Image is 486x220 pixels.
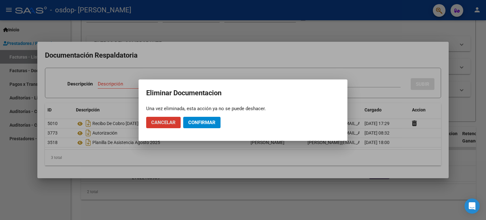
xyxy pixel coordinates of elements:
button: Cancelar [146,117,181,128]
div: Una vez eliminada, esta acción ya no se puede deshacer. [146,105,340,112]
h2: Eliminar Documentacion [146,87,340,99]
span: Cancelar [151,120,176,125]
div: Open Intercom Messenger [464,198,480,214]
span: Confirmar [188,120,215,125]
button: Confirmar [183,117,221,128]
